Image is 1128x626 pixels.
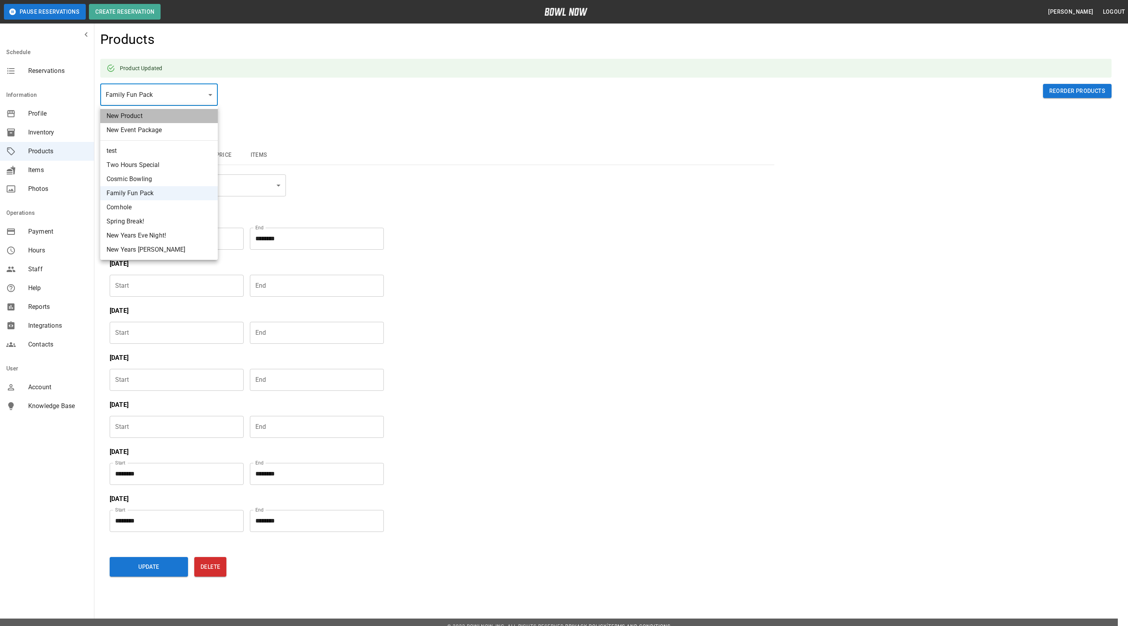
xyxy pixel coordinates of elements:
[100,214,218,229] li: Spring Break!
[100,200,218,214] li: Cornhole
[100,172,218,186] li: Cosmic Bowling
[100,229,218,243] li: New Years Eve Night!
[100,109,218,123] li: New Product
[100,158,218,172] li: Two Hours Special
[100,123,218,137] li: New Event Package
[100,243,218,257] li: New Years [PERSON_NAME]
[100,186,218,200] li: Family Fun Pack
[100,144,218,158] li: test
